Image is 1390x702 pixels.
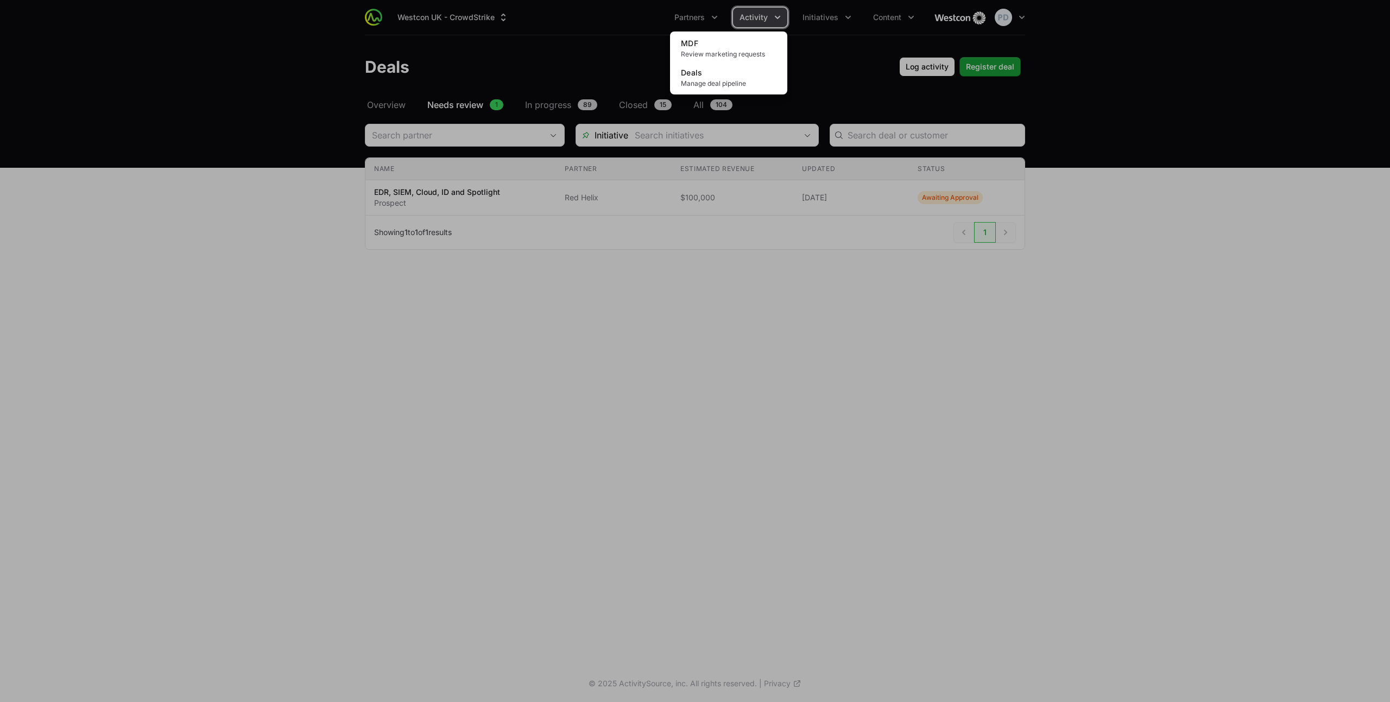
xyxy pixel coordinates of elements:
[681,50,776,59] span: Review marketing requests
[672,34,785,63] a: MDFReview marketing requests
[382,8,921,27] div: Main navigation
[681,68,703,77] span: Deals
[672,63,785,92] a: DealsManage deal pipeline
[681,39,698,48] span: MDF
[733,8,787,27] div: Activity menu
[681,79,776,88] span: Manage deal pipeline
